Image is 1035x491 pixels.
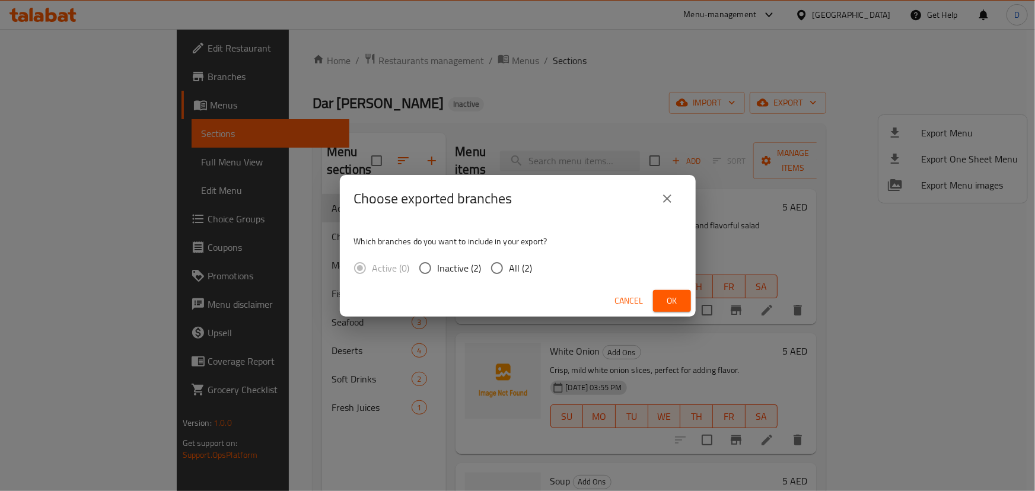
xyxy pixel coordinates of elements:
[653,184,681,213] button: close
[438,261,482,275] span: Inactive (2)
[354,189,512,208] h2: Choose exported branches
[509,261,533,275] span: All (2)
[372,261,410,275] span: Active (0)
[615,294,644,308] span: Cancel
[610,290,648,312] button: Cancel
[653,290,691,312] button: Ok
[354,235,681,247] p: Which branches do you want to include in your export?
[663,294,681,308] span: Ok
